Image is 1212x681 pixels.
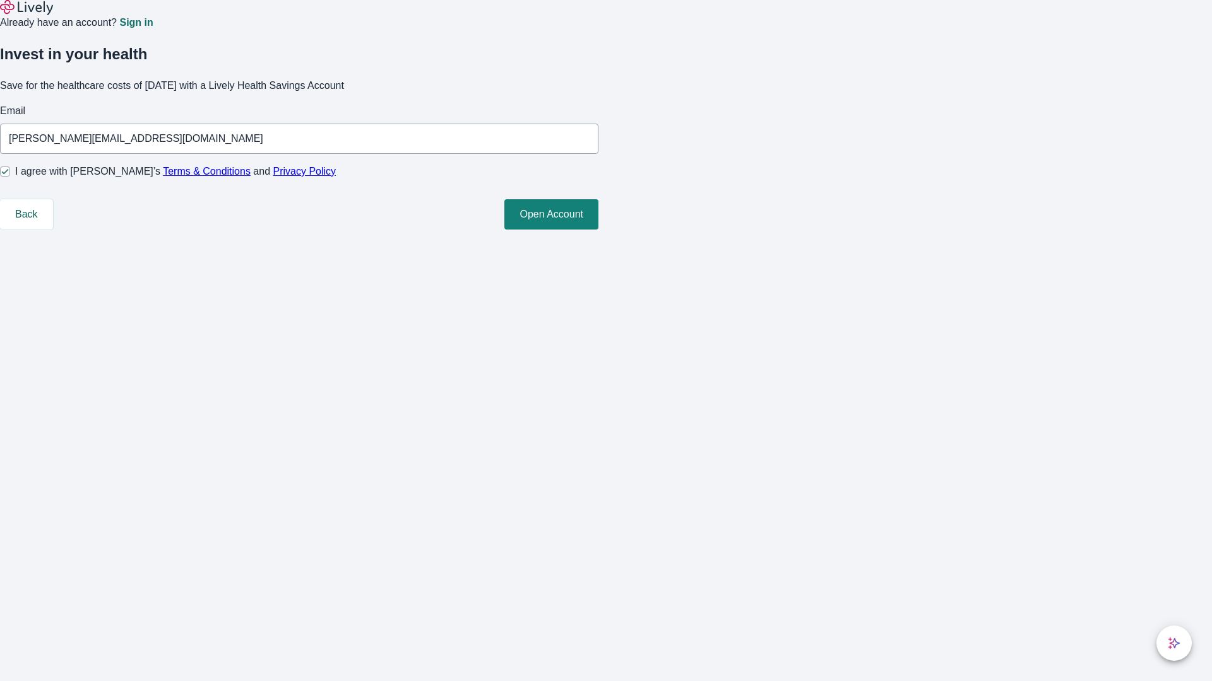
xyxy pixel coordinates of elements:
button: Open Account [504,199,598,230]
span: I agree with [PERSON_NAME]’s and [15,164,336,179]
a: Terms & Conditions [163,166,251,177]
button: chat [1156,626,1192,661]
a: Privacy Policy [273,166,336,177]
a: Sign in [119,18,153,28]
svg: Lively AI Assistant [1168,637,1180,649]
